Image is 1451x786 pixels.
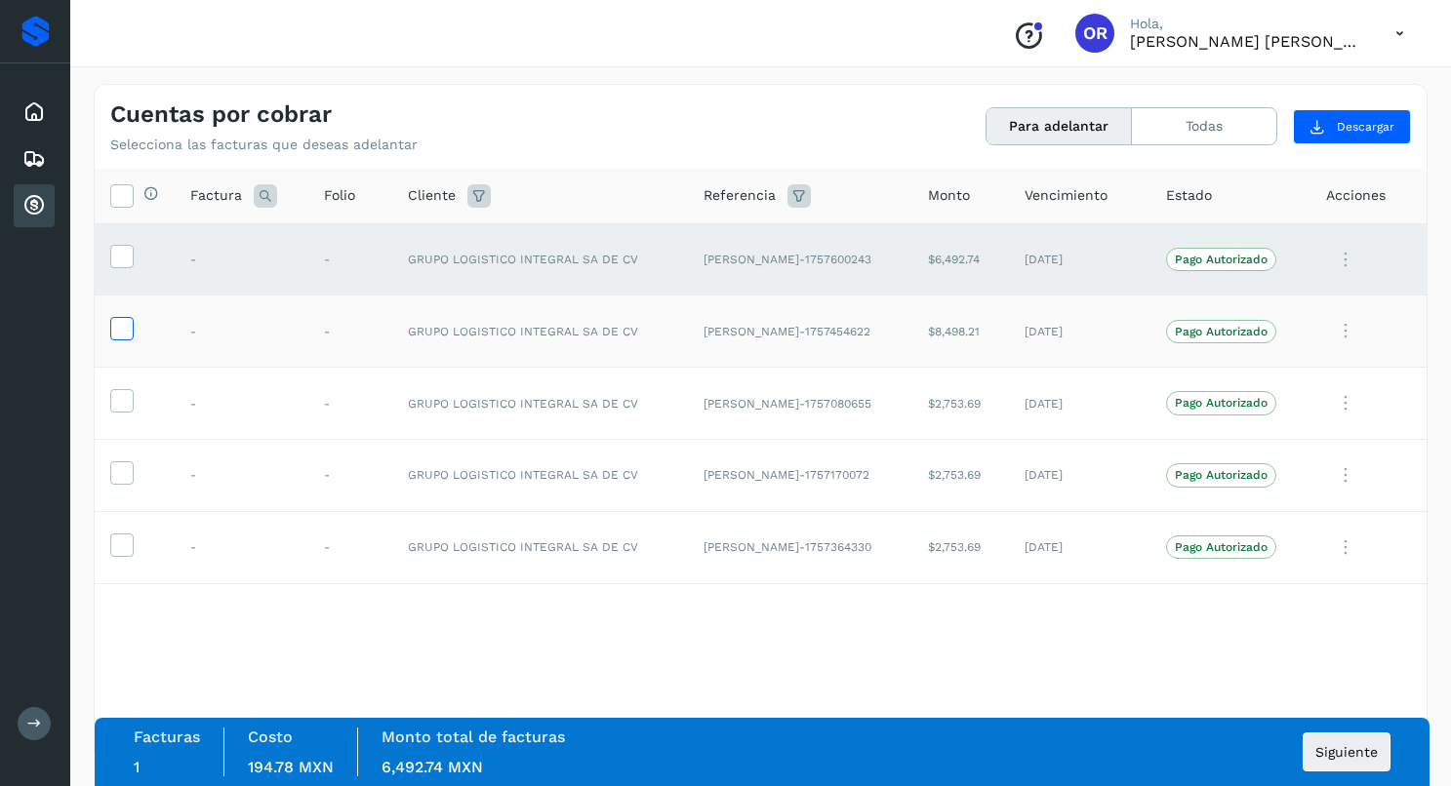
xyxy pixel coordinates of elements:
[688,439,913,511] td: [PERSON_NAME]-1757170072
[688,511,913,583] td: [PERSON_NAME]-1757364330
[14,91,55,134] div: Inicio
[14,184,55,227] div: Cuentas por cobrar
[1130,32,1364,51] p: Oscar Ramirez Nava
[1175,325,1268,338] p: Pago Autorizado
[324,185,355,206] span: Folio
[1025,185,1108,206] span: Vencimiento
[190,185,242,206] span: Factura
[134,727,200,746] label: Facturas
[688,223,913,295] td: [PERSON_NAME]-1757600243
[1132,108,1276,144] button: Todas
[912,368,1008,440] td: $2,753.69
[1009,511,1151,583] td: [DATE]
[1293,109,1411,144] button: Descargar
[1175,540,1268,554] p: Pago Autorizado
[248,727,293,746] label: Costo
[704,185,776,206] span: Referencia
[248,758,334,776] span: 194.78 MXN
[1315,745,1378,759] span: Siguiente
[1175,253,1268,266] p: Pago Autorizado
[175,511,308,583] td: -
[1009,223,1151,295] td: [DATE]
[308,223,392,295] td: -
[1009,439,1151,511] td: [DATE]
[110,100,332,129] h4: Cuentas por cobrar
[408,185,456,206] span: Cliente
[912,511,1008,583] td: $2,753.69
[382,758,483,776] span: 6,492.74 MXN
[1166,185,1212,206] span: Estado
[1175,396,1268,410] p: Pago Autorizado
[175,295,308,368] td: -
[987,108,1132,144] button: Para adelantar
[175,439,308,511] td: -
[175,368,308,440] td: -
[392,368,688,440] td: GRUPO LOGISTICO INTEGRAL SA DE CV
[1303,732,1391,771] button: Siguiente
[1009,368,1151,440] td: [DATE]
[912,439,1008,511] td: $2,753.69
[928,185,970,206] span: Monto
[392,223,688,295] td: GRUPO LOGISTICO INTEGRAL SA DE CV
[392,439,688,511] td: GRUPO LOGISTICO INTEGRAL SA DE CV
[110,137,418,153] p: Selecciona las facturas que deseas adelantar
[308,295,392,368] td: -
[912,223,1008,295] td: $6,492.74
[308,439,392,511] td: -
[175,223,308,295] td: -
[14,138,55,180] div: Embarques
[392,511,688,583] td: GRUPO LOGISTICO INTEGRAL SA DE CV
[1337,118,1394,136] span: Descargar
[1130,16,1364,32] p: Hola,
[912,295,1008,368] td: $8,498.21
[688,368,913,440] td: [PERSON_NAME]-1757080655
[1175,468,1268,482] p: Pago Autorizado
[1326,185,1386,206] span: Acciones
[1009,295,1151,368] td: [DATE]
[134,758,140,776] span: 1
[392,295,688,368] td: GRUPO LOGISTICO INTEGRAL SA DE CV
[382,727,565,746] label: Monto total de facturas
[688,295,913,368] td: [PERSON_NAME]-1757454622
[308,511,392,583] td: -
[308,368,392,440] td: -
